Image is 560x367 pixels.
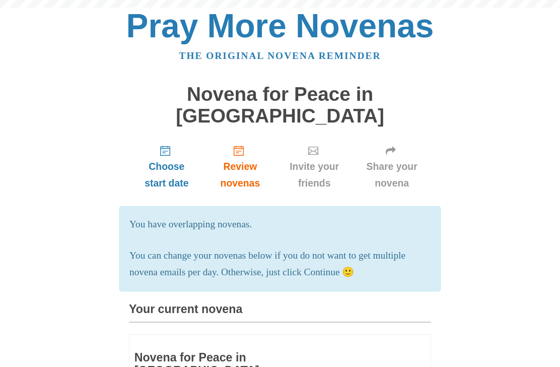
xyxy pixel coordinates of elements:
span: Invite your friends [286,158,342,192]
a: Share your novena [353,137,431,197]
span: Choose start date [139,158,194,192]
a: Review novenas [204,137,276,197]
p: You have overlapping novenas. [129,216,431,233]
h3: Your current novena [129,303,431,323]
p: You can change your novenas below if you do not want to get multiple novena emails per day. Other... [129,248,431,281]
a: The original novena reminder [179,50,381,61]
a: Invite your friends [276,137,353,197]
span: Review novenas [215,158,266,192]
h1: Novena for Peace in [GEOGRAPHIC_DATA] [129,84,431,127]
span: Share your novena [363,158,421,192]
a: Pray More Novenas [126,7,434,44]
a: Choose start date [129,137,204,197]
